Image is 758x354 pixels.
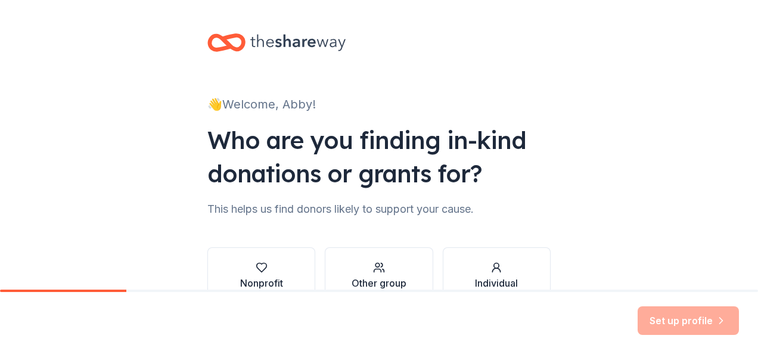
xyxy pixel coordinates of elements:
[207,123,551,190] div: Who are you finding in-kind donations or grants for?
[325,247,433,305] button: Other group
[475,276,518,290] div: Individual
[352,276,406,290] div: Other group
[443,247,551,305] button: Individual
[240,276,283,290] div: Nonprofit
[207,95,551,114] div: 👋 Welcome, Abby!
[207,200,551,219] div: This helps us find donors likely to support your cause.
[207,247,315,305] button: Nonprofit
